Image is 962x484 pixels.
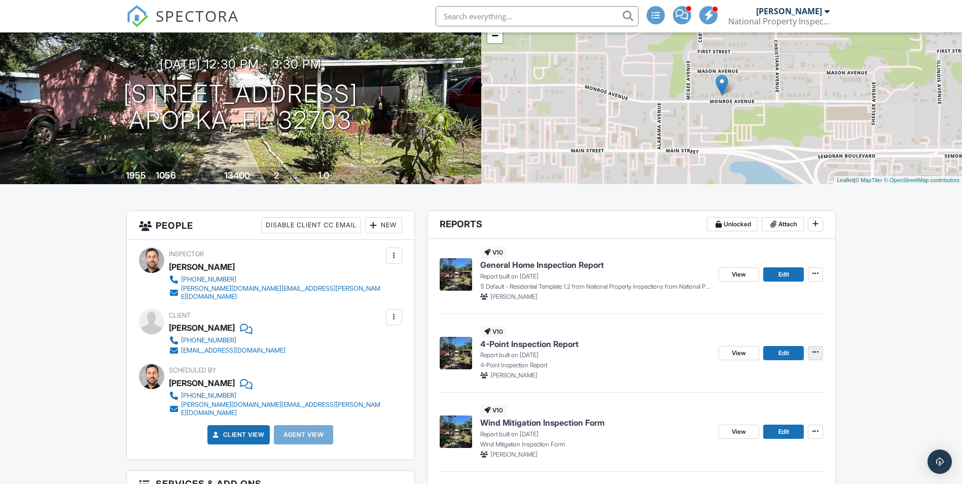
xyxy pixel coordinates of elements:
span: SPECTORA [156,5,239,26]
a: [PERSON_NAME][DOMAIN_NAME][EMAIL_ADDRESS][PERSON_NAME][DOMAIN_NAME] [169,285,383,301]
div: National Property Inspections [728,16,830,26]
span: sq.ft. [252,172,264,180]
div: [PHONE_NUMBER] [181,336,236,344]
a: [PERSON_NAME][DOMAIN_NAME][EMAIL_ADDRESS][PERSON_NAME][DOMAIN_NAME] [169,401,383,417]
div: [PHONE_NUMBER] [181,392,236,400]
a: Client View [211,430,265,440]
a: [EMAIL_ADDRESS][DOMAIN_NAME] [169,345,286,356]
a: © MapTiler [855,177,882,183]
span: Inspector [169,250,204,258]
span: sq. ft. [177,172,192,180]
div: 2 [274,170,279,181]
a: [PHONE_NUMBER] [169,391,383,401]
h3: [DATE] 12:30 pm - 3:30 pm [160,57,322,71]
div: [PHONE_NUMBER] [181,275,236,284]
img: The Best Home Inspection Software - Spectora [126,5,149,27]
a: Leaflet [837,177,853,183]
div: | [834,176,962,185]
a: SPECTORA [126,14,239,35]
span: Client [169,312,191,319]
h1: [STREET_ADDRESS] Apopka, FL 32703 [123,81,358,134]
div: [PERSON_NAME] [169,259,235,274]
span: Scheduled By [169,366,216,374]
div: 13400 [224,170,250,181]
span: bathrooms [331,172,360,180]
a: [PHONE_NUMBER] [169,335,286,345]
span: bedrooms [280,172,308,180]
div: [PERSON_NAME] [756,6,822,16]
div: 1056 [156,170,176,181]
div: Disable Client CC Email [261,217,361,233]
span: Built [113,172,124,180]
div: [EMAIL_ADDRESS][DOMAIN_NAME] [181,347,286,355]
div: 1.0 [318,170,329,181]
div: [PERSON_NAME][DOMAIN_NAME][EMAIL_ADDRESS][PERSON_NAME][DOMAIN_NAME] [181,285,383,301]
a: © OpenStreetMap contributors [884,177,959,183]
h3: People [127,211,414,240]
a: Zoom out [487,28,503,43]
span: Lot Size [201,172,223,180]
div: 1955 [126,170,146,181]
div: Open Intercom Messenger [928,450,952,474]
div: [PERSON_NAME] [169,375,235,391]
div: [PERSON_NAME] [169,320,235,335]
a: [PHONE_NUMBER] [169,274,383,285]
input: Search everything... [436,6,638,26]
div: [PERSON_NAME][DOMAIN_NAME][EMAIL_ADDRESS][PERSON_NAME][DOMAIN_NAME] [181,401,383,417]
div: New [365,217,402,233]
